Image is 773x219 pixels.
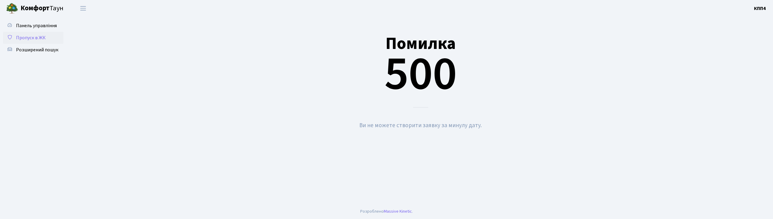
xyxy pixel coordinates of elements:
[21,3,50,13] b: Комфорт
[77,19,764,108] div: 500
[359,121,482,130] small: Ви не можете створити заявку за минулу дату.
[76,3,91,13] button: Переключити навігацію
[360,208,413,215] div: Розроблено .
[6,2,18,14] img: logo.png
[3,20,63,32] a: Панель управління
[754,5,766,12] a: КПП4
[3,32,63,44] a: Пропуск в ЖК
[386,32,456,56] small: Помилка
[16,22,57,29] span: Панель управління
[3,44,63,56] a: Розширений пошук
[16,47,58,53] span: Розширений пошук
[21,3,63,14] span: Таун
[16,34,46,41] span: Пропуск в ЖК
[384,208,412,214] a: Massive Kinetic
